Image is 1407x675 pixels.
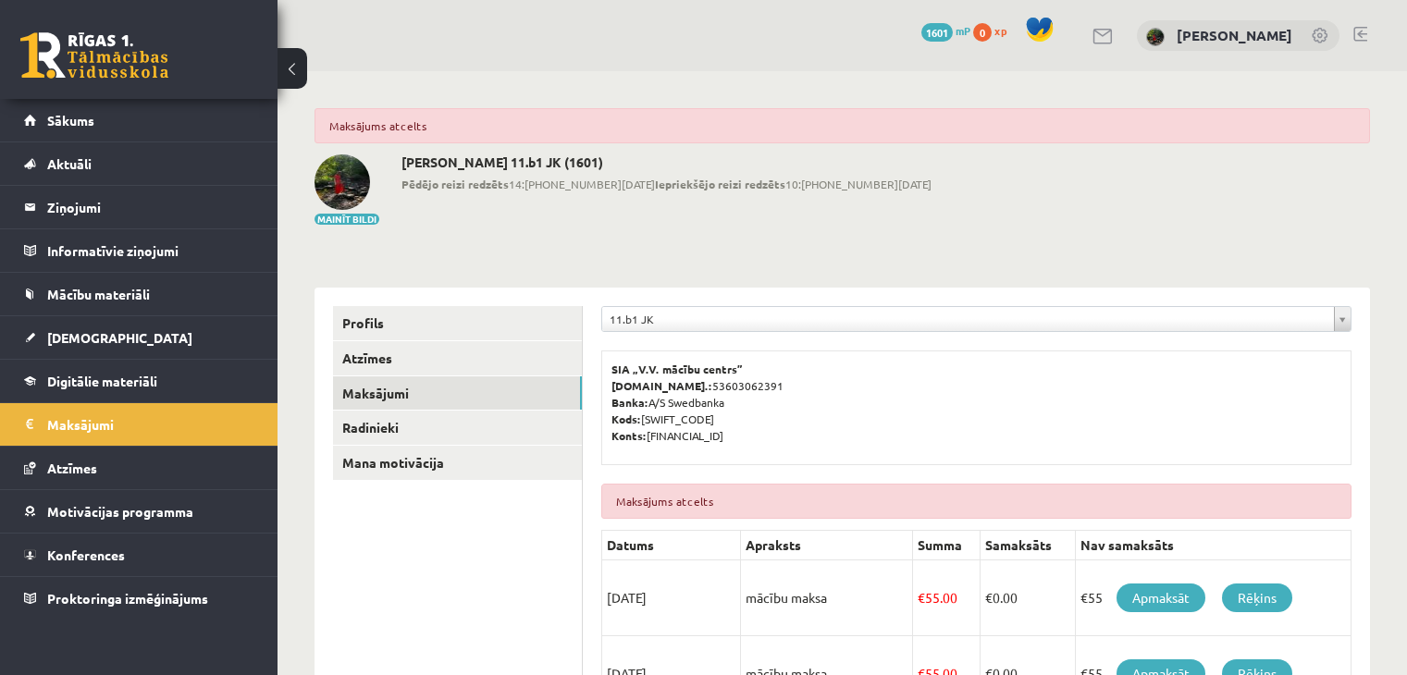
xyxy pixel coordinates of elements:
a: 1601 mP [921,23,970,38]
span: € [918,589,925,606]
p: 53603062391 A/S Swedbanka [SWIFT_CODE] [FINANCIAL_ID] [611,361,1341,444]
span: 0 [973,23,992,42]
span: Digitālie materiāli [47,373,157,389]
a: Konferences [24,534,254,576]
td: €55 [1076,560,1351,636]
a: Apmaksāt [1117,583,1205,612]
button: Mainīt bildi [315,214,379,225]
a: [PERSON_NAME] [1177,26,1292,44]
b: Banka: [611,395,648,410]
span: [DEMOGRAPHIC_DATA] [47,329,192,346]
a: Ziņojumi [24,186,254,228]
b: Pēdējo reizi redzēts [401,177,509,191]
span: Proktoringa izmēģinājums [47,590,208,607]
a: Mana motivācija [333,446,582,480]
a: Maksājumi [24,403,254,446]
img: Elīna Bačka [1146,28,1165,46]
a: [DEMOGRAPHIC_DATA] [24,316,254,359]
span: € [985,589,993,606]
span: Aktuāli [47,155,92,172]
a: Atzīmes [333,341,582,375]
a: Aktuāli [24,142,254,185]
span: xp [994,23,1006,38]
b: SIA „V.V. mācību centrs” [611,362,744,376]
a: Informatīvie ziņojumi [24,229,254,272]
td: 55.00 [913,560,981,636]
span: Motivācijas programma [47,503,193,520]
h2: [PERSON_NAME] 11.b1 JK (1601) [401,154,932,170]
span: Atzīmes [47,460,97,476]
b: Konts: [611,428,647,443]
span: Sākums [47,112,94,129]
a: Sākums [24,99,254,141]
th: Summa [913,531,981,560]
span: 1601 [921,23,953,42]
div: Maksājums atcelts [315,108,1370,143]
a: Maksājumi [333,376,582,411]
span: Konferences [47,546,125,563]
th: Apraksts [741,531,913,560]
a: 11.b1 JK [602,307,1351,331]
span: Mācību materiāli [47,286,150,302]
b: Iepriekšējo reizi redzēts [655,177,785,191]
th: Samaksāts [981,531,1076,560]
td: [DATE] [602,560,741,636]
a: Rēķins [1222,583,1292,612]
a: Mācību materiāli [24,273,254,315]
td: 0.00 [981,560,1076,636]
img: Elīna Bačka [315,154,370,210]
a: Rīgas 1. Tālmācības vidusskola [20,32,168,79]
div: Maksājums atcelts [601,484,1351,519]
a: Motivācijas programma [24,490,254,533]
legend: Maksājumi [47,403,254,446]
span: mP [956,23,970,38]
legend: Informatīvie ziņojumi [47,229,254,272]
a: Digitālie materiāli [24,360,254,402]
a: Radinieki [333,411,582,445]
b: Kods: [611,411,641,426]
a: Atzīmes [24,447,254,489]
b: [DOMAIN_NAME].: [611,378,712,393]
span: 14:[PHONE_NUMBER][DATE] 10:[PHONE_NUMBER][DATE] [401,176,932,192]
th: Nav samaksāts [1076,531,1351,560]
span: 11.b1 JK [610,307,1327,331]
th: Datums [602,531,741,560]
a: Proktoringa izmēģinājums [24,577,254,620]
a: Profils [333,306,582,340]
a: 0 xp [973,23,1016,38]
td: mācību maksa [741,560,913,636]
legend: Ziņojumi [47,186,254,228]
